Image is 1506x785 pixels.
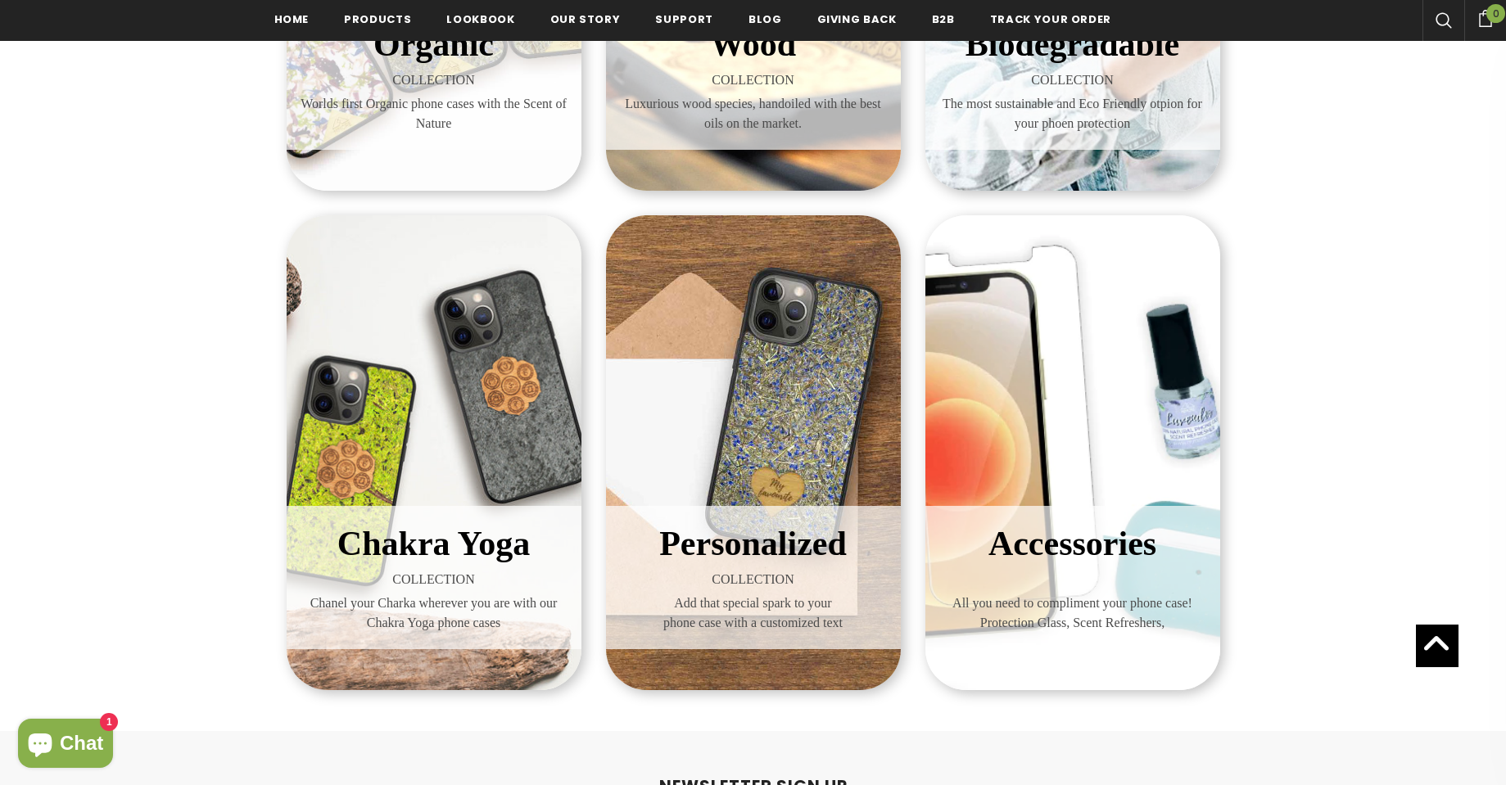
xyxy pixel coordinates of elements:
[1486,4,1505,23] span: 0
[299,94,569,133] span: Worlds first Organic phone cases with the Scent of Nature
[337,525,530,562] span: Chakra Yoga
[550,11,621,27] span: Our Story
[299,593,569,633] span: Chanel your Charka wherever you are with our Chakra Yoga phone cases
[299,570,569,589] span: COLLECTION
[274,11,310,27] span: Home
[817,11,897,27] span: Giving back
[748,11,782,27] span: Blog
[13,719,118,772] inbox-online-store-chat: Shopify online store chat
[618,94,889,133] span: Luxurious wood species, handoiled with the best oils on the market.
[988,525,1156,562] span: Accessories
[1464,7,1506,27] a: 0
[990,11,1111,27] span: Track your order
[373,25,494,63] span: Organic
[299,70,569,90] span: COLLECTION
[618,593,889,633] span: Add that special spark to your phone case with a customized text
[659,525,847,562] span: Personalized
[938,70,1208,90] span: COLLECTION
[966,25,1179,63] span: Biodegradable
[344,11,411,27] span: Products
[938,94,1208,133] span: The most sustainable and Eco Friendly otpion for your phoen protection
[618,70,889,90] span: COLLECTION
[938,593,1208,633] span: All you need to compliment your phone case! Protection Glass, Scent Refreshers,
[655,11,713,27] span: support
[932,11,955,27] span: B2B
[446,11,514,27] span: Lookbook
[710,25,796,63] span: Wood
[618,570,889,589] span: COLLECTION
